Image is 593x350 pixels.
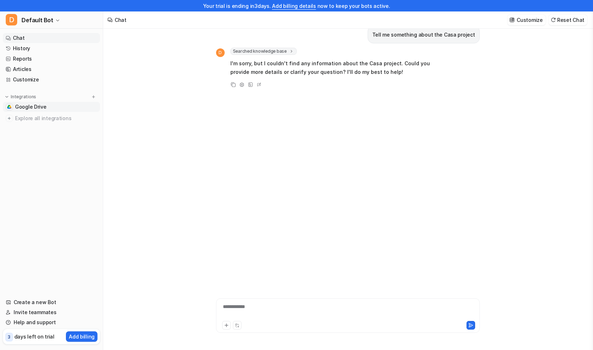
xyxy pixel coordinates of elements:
[551,17,556,23] img: reset
[6,115,13,122] img: explore all integrations
[3,33,100,43] a: Chat
[3,54,100,64] a: Reports
[216,48,225,57] span: D
[3,317,100,327] a: Help and support
[517,16,542,24] p: Customize
[507,15,545,25] button: Customize
[91,94,96,99] img: menu_add.svg
[510,17,515,23] img: customize
[11,94,36,100] p: Integrations
[230,59,440,76] p: I'm sorry, but I couldn't find any information about the Casa project. Could you provide more det...
[8,334,10,340] p: 3
[14,333,54,340] p: days left on trial
[549,15,587,25] button: Reset Chat
[3,113,100,123] a: Explore all integrations
[3,93,38,100] button: Integrations
[6,14,17,25] span: D
[115,16,126,24] div: Chat
[230,48,297,55] span: Searched knowledge base
[21,15,53,25] span: Default Bot
[272,3,316,9] a: Add billing details
[15,113,97,124] span: Explore all integrations
[3,64,100,74] a: Articles
[3,307,100,317] a: Invite teammates
[15,103,47,110] span: Google Drive
[69,333,95,340] p: Add billing
[3,75,100,85] a: Customize
[372,30,475,39] p: Tell me something about the Casa project
[3,297,100,307] a: Create a new Bot
[4,94,9,99] img: expand menu
[3,102,100,112] a: Google DriveGoogle Drive
[3,43,100,53] a: History
[7,105,11,109] img: Google Drive
[66,331,97,342] button: Add billing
